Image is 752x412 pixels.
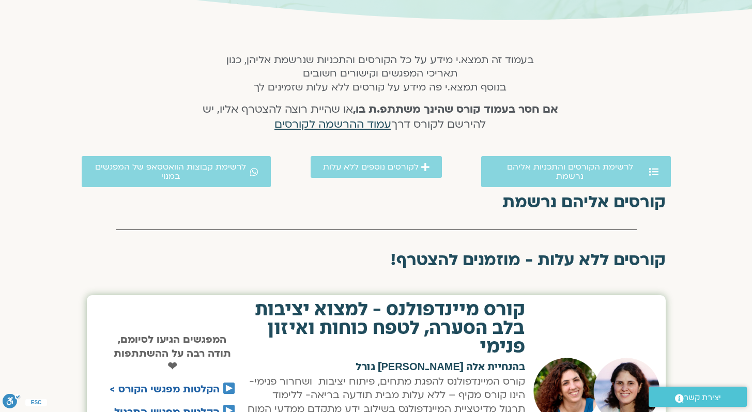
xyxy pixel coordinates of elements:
[481,156,671,187] a: לרשימת הקורסים והתכניות אליהם נרשמת
[189,102,572,132] h4: או שהיית רוצה להצטרף אליו, יש להירשם לקורס דרך
[223,383,235,394] img: ▶️
[87,251,666,269] h2: קורסים ללא עלות - מוזמנים להצטרף!
[87,193,666,211] h2: קורסים אליהם נרשמת
[189,53,572,94] h5: בעמוד זה תמצא.י מידע על כל הקורסים והתכניות שנרשמת אליהן, כגון תאריכי המפגשים וקישורים חשובים בנו...
[274,117,391,132] a: עמוד ההרשמה לקורסים
[114,333,231,374] strong: המפגשים הגיעו לסיומם, תודה רבה על ההשתתפות ❤
[94,162,248,181] span: לרשימת קבוצות הוואטסאפ של המפגשים במנוי
[246,362,525,372] h2: בהנחיית אלה [PERSON_NAME] גורל
[82,156,271,187] a: לרשימת קבוצות הוואטסאפ של המפגשים במנוי
[246,300,525,356] h2: קורס מיינדפולנס - למצוא יציבות בלב הסערה, לטפח כוחות ואיזון פנימי
[684,391,721,405] span: יצירת קשר
[110,383,220,396] a: הקלטות מפגשי הקורס >
[494,162,647,181] span: לרשימת הקורסים והתכניות אליהם נרשמת
[353,102,558,117] strong: אם חסר בעמוד קורס שהינך משתתפ.ת בו,
[311,156,442,178] a: לקורסים נוספים ללא עלות
[323,162,419,172] span: לקורסים נוספים ללא עלות
[649,387,747,407] a: יצירת קשר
